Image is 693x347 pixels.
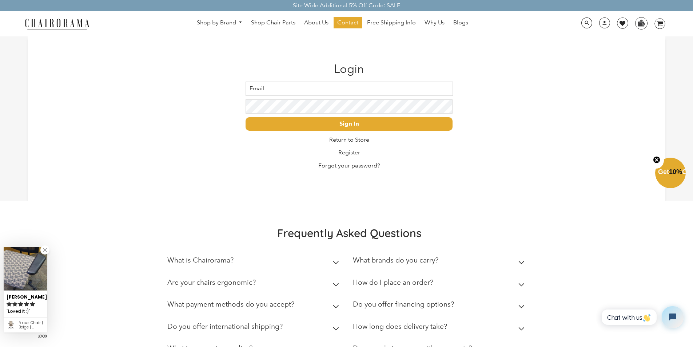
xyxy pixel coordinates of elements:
a: Contact [334,17,362,28]
h2: How do I place an order? [353,278,433,287]
summary: Do you offer international shipping? [167,317,342,339]
h2: What is Chairorama? [167,256,234,264]
input: Sign In [246,117,453,131]
div: Get10%OffClose teaser [655,158,686,189]
a: Return to Store [329,136,369,143]
svg: rating icon full [24,301,29,307]
span: Get Off [658,168,692,176]
a: Blogs [450,17,472,28]
span: Shop Chair Parts [251,19,295,27]
h2: What payment methods do you accept? [167,300,294,308]
img: WhatsApp_Image_2024-07-12_at_16.23.01.webp [636,17,647,28]
summary: What brands do you carry? [353,251,527,273]
span: Why Us [425,19,445,27]
iframe: Tidio Chat [596,300,690,334]
svg: rating icon full [7,301,12,307]
span: Free Shipping Info [367,19,416,27]
input: Email [246,82,453,96]
a: Register [338,149,360,156]
svg: rating icon full [12,301,17,307]
span: Contact [337,19,358,27]
summary: How long does delivery take? [353,317,527,339]
img: chairorama [21,17,93,30]
summary: What payment methods do you accept? [167,295,342,317]
a: Shop by Brand [193,17,246,28]
button: Close teaser [649,152,664,169]
nav: DesktopNavigation [124,17,541,30]
h2: How long does delivery take? [353,322,447,331]
h2: What brands do you carry? [353,256,438,264]
summary: Are your chairs ergonomic? [167,273,342,295]
h2: Do you offer financing options? [353,300,454,308]
svg: rating icon full [30,301,35,307]
a: Forgot your password? [318,162,380,169]
summary: What is Chairorama? [167,251,342,273]
a: Shop Chair Parts [247,17,299,28]
h2: Do you offer international shipping? [167,322,283,331]
h2: Are your chairs ergonomic? [167,278,256,287]
a: About Us [300,17,332,28]
summary: How do I place an order? [353,273,527,295]
a: Why Us [421,17,448,28]
span: Blogs [453,19,468,27]
span: About Us [304,19,328,27]
svg: rating icon full [18,301,23,307]
div: Loved it :) [7,307,44,315]
h2: Frequently Asked Questions [167,226,531,240]
div: Focus Chair | Beige | (Renewed) [19,321,44,330]
h1: Login [246,62,453,76]
div: [PERSON_NAME] [7,291,44,300]
summary: Do you offer financing options? [353,295,527,317]
span: 10% [669,168,682,176]
img: Harry S. review of Focus Chair | Beige | (Renewed) [4,247,47,291]
a: Free Shipping Info [363,17,419,28]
